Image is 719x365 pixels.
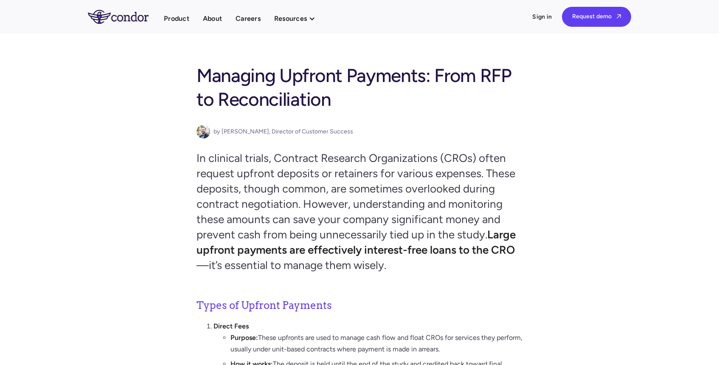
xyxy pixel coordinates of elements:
h2: In clinical trials, Contract Research Organizations (CROs) often request upfront deposits or reta... [197,145,522,278]
div: Resources [274,13,307,24]
h3: Types of Upfront Payments [197,285,522,316]
li: These upfronts are used to manage cash flow and float CROs for services they perform, usually und... [230,332,522,358]
a: home [88,10,164,23]
span:  [617,14,621,19]
strong: Purpose: [230,334,258,342]
div: by [213,127,220,136]
div: Managing Upfront Payments: From RFP to Reconciliation [197,60,522,111]
a: Careers [236,13,261,24]
a: About [203,13,222,24]
div: Resources [274,13,324,24]
strong: Direct Fees [213,322,249,330]
a: Request demo [562,7,631,27]
a: Sign in [532,13,552,21]
div: [PERSON_NAME], Director of Customer Success [222,127,353,136]
a: Product [164,13,189,24]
